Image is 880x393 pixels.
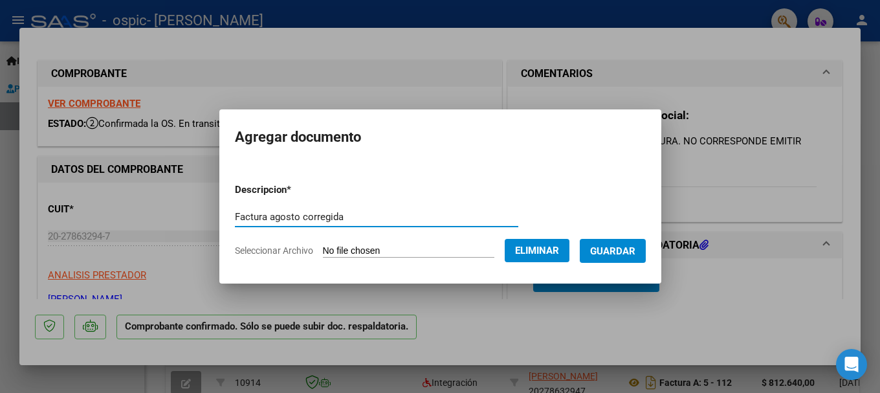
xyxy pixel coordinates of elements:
[580,239,646,263] button: Guardar
[515,245,559,256] span: Eliminar
[235,125,646,150] h2: Agregar documento
[235,183,358,197] p: Descripcion
[505,239,569,262] button: Eliminar
[235,245,313,256] span: Seleccionar Archivo
[590,245,635,257] span: Guardar
[836,349,867,380] div: Open Intercom Messenger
